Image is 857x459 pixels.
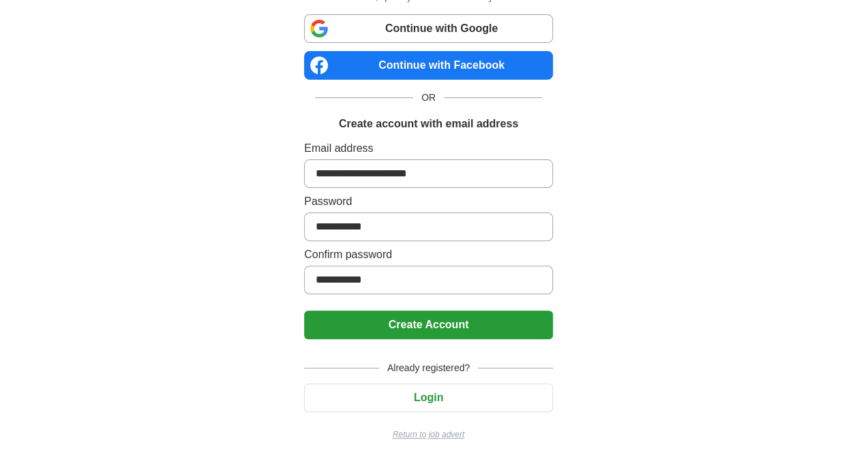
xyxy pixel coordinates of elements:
a: Continue with Facebook [304,51,553,80]
label: Confirm password [304,247,553,263]
button: Login [304,383,553,412]
span: OR [413,91,444,105]
a: Return to job advert [304,428,553,441]
label: Email address [304,140,553,157]
h1: Create account with email address [339,116,518,132]
label: Password [304,193,553,210]
span: Already registered? [379,361,478,375]
a: Login [304,392,553,403]
a: Continue with Google [304,14,553,43]
button: Create Account [304,311,553,339]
